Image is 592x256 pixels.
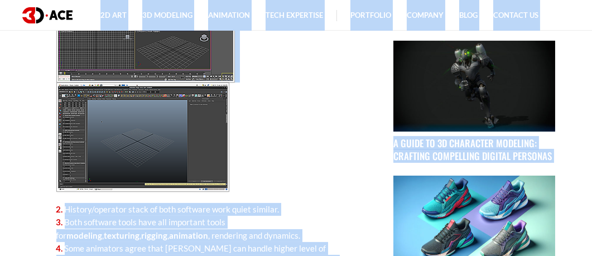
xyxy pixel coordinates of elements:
[104,230,140,240] a: texturing
[67,230,103,240] a: modeling
[170,230,209,240] a: animation
[56,217,301,240] span: Both software tools have all important tools for , , , , rendering and dynamics.
[142,230,168,240] a: rigging
[393,41,555,163] a: blog post image A Guide to 3D Character Modeling: Crafting Compelling Digital Personas
[393,137,555,163] p: A Guide to 3D Character Modeling: Crafting Compelling Digital Personas
[22,7,73,23] img: logo dark
[393,41,555,132] img: blog post image
[56,83,229,192] img: autodesk maya
[65,204,280,214] span: History/operator stack of both software work quiet similar.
